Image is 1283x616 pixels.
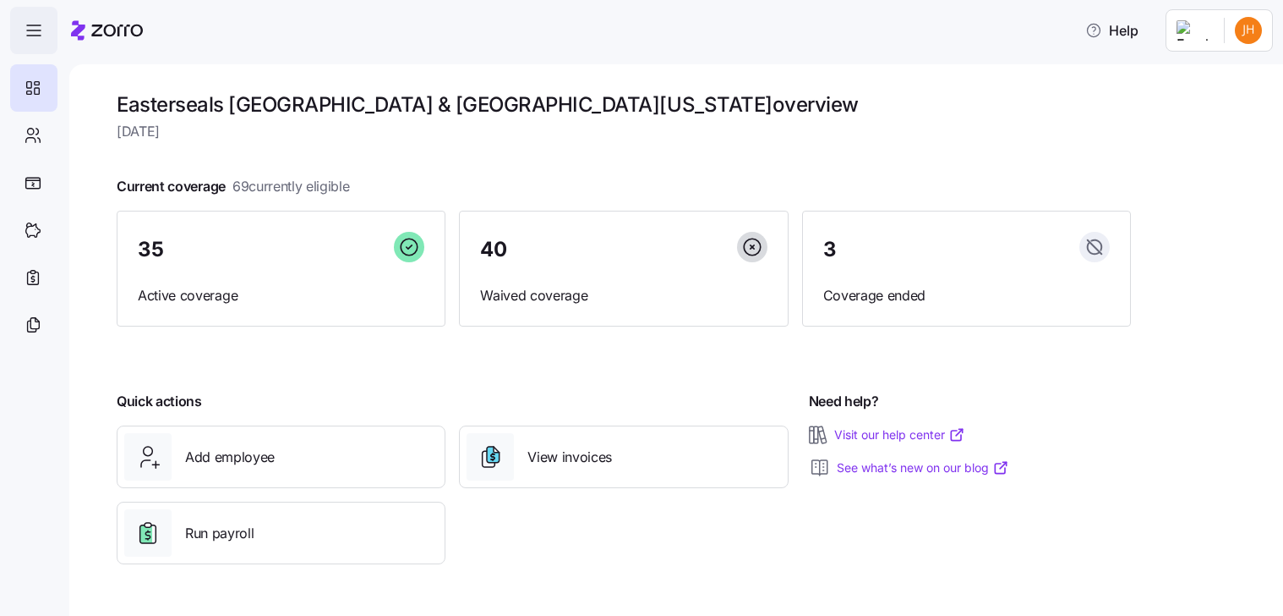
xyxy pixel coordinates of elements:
[527,447,612,468] span: View invoices
[809,391,879,412] span: Need help?
[834,426,965,443] a: Visit our help center
[117,176,350,197] span: Current coverage
[1085,20,1138,41] span: Help
[138,285,424,306] span: Active coverage
[480,285,767,306] span: Waived coverage
[837,459,1009,476] a: See what’s new on our blog
[138,239,163,260] span: 35
[480,239,506,260] span: 40
[1177,20,1210,41] img: Employer logo
[1235,17,1262,44] img: ce272918e4e19d881d629216a37b5f0b
[117,391,202,412] span: Quick actions
[185,523,254,544] span: Run payroll
[117,91,1131,118] h1: Easterseals [GEOGRAPHIC_DATA] & [GEOGRAPHIC_DATA][US_STATE] overview
[232,176,350,197] span: 69 currently eligible
[823,239,837,260] span: 3
[185,447,275,468] span: Add employee
[117,121,1131,142] span: [DATE]
[1072,14,1152,47] button: Help
[823,285,1110,306] span: Coverage ended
